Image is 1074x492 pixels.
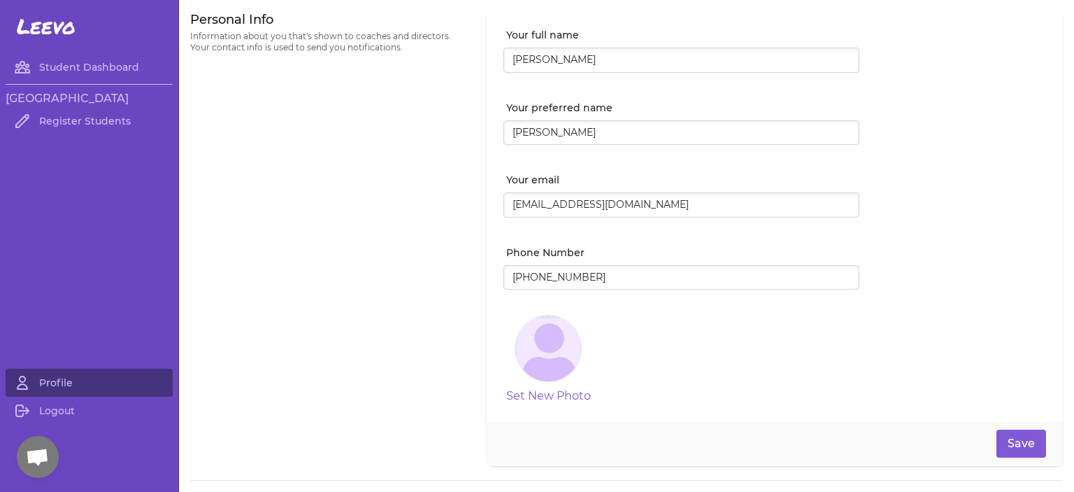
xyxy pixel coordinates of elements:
a: Profile [6,369,173,397]
a: Open chat [17,436,59,478]
input: Richard Button [503,48,859,73]
h3: [GEOGRAPHIC_DATA] [6,90,173,107]
button: Set New Photo [506,388,591,405]
a: Register Students [6,107,173,135]
p: Information about you that's shown to coaches and directors. Your contact info is used to send yo... [190,31,470,53]
input: Richard [503,120,859,146]
label: Your email [506,173,859,187]
label: Phone Number [506,246,859,260]
a: Student Dashboard [6,53,173,81]
button: Save [996,430,1046,458]
label: Your preferred name [506,101,859,115]
input: richard@example.com [503,192,859,218]
label: Your full name [506,28,859,42]
span: Leevo [17,14,76,39]
a: Logout [6,397,173,425]
input: Your phone number [503,265,859,290]
h3: Personal Info [190,11,470,28]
